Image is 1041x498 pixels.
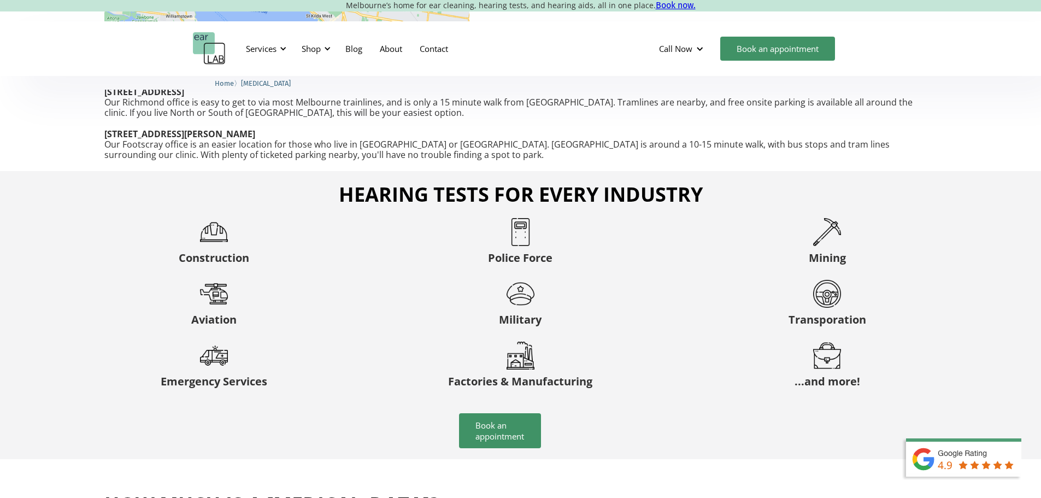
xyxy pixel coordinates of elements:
span: Home [215,79,234,87]
strong: Construction [179,250,249,265]
strong: Police Force [488,250,552,265]
strong: [STREET_ADDRESS][PERSON_NAME] [104,128,255,140]
a: Blog [337,33,371,65]
div: Call Now [659,43,692,54]
strong: Military [499,312,542,327]
div: Call Now [650,32,715,65]
span: [MEDICAL_DATA] [241,79,291,87]
div: Services [246,43,277,54]
div: Services [239,32,290,65]
p: You can find us in two locations across [GEOGRAPHIC_DATA]. Our Richmond office is easy to get to ... [104,66,937,161]
strong: Emergency Services [161,374,267,389]
strong: [STREET_ADDRESS] [104,86,184,98]
a: Book an appointment [720,37,835,61]
a: Home [215,78,234,88]
strong: Transporation [789,312,866,327]
strong: Factories & Manufacturing [448,374,592,389]
a: [MEDICAL_DATA] [241,78,291,88]
a: home [193,32,226,65]
h2: Hearing tests for every industry [339,182,703,207]
div: Shop [302,43,321,54]
a: Contact [411,33,457,65]
li: 〉 [215,78,241,89]
strong: Mining [809,250,846,265]
strong: ...and more! [795,374,860,389]
a: Book an appointment [459,413,541,448]
a: About [371,33,411,65]
strong: Aviation [191,312,237,327]
div: Shop [295,32,334,65]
